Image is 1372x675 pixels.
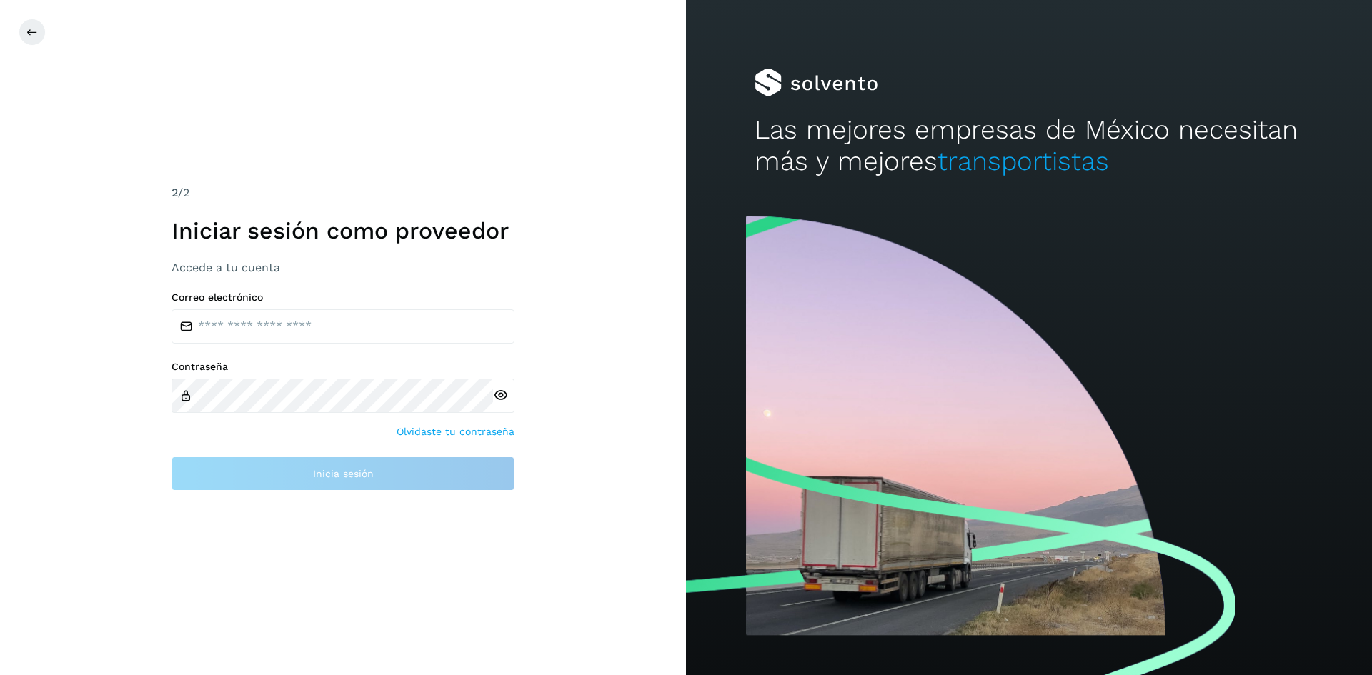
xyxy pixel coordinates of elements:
[397,424,514,439] a: Olvidaste tu contraseña
[171,456,514,491] button: Inicia sesión
[313,469,374,479] span: Inicia sesión
[171,291,514,304] label: Correo electrónico
[171,217,514,244] h1: Iniciar sesión como proveedor
[938,146,1109,176] span: transportistas
[171,261,514,274] h3: Accede a tu cuenta
[171,186,178,199] span: 2
[171,184,514,201] div: /2
[171,361,514,373] label: Contraseña
[755,114,1303,178] h2: Las mejores empresas de México necesitan más y mejores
